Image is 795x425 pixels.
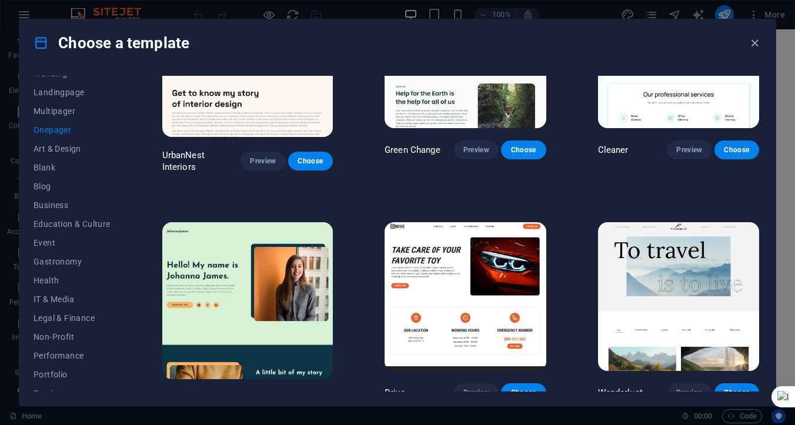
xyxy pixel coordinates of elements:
button: Portfolio [34,365,111,384]
span: Landingpage [34,88,111,97]
img: Drive [385,222,546,371]
p: Wanderlust [598,387,643,399]
span: Legal & Finance [34,313,111,323]
button: IT & Media [34,290,111,309]
button: Onepager [34,121,111,139]
p: UrbanNest Interiors [162,149,241,173]
button: Event [34,233,111,252]
span: Preview [463,388,489,397]
button: Blank [34,158,111,177]
span: Preview [676,388,702,397]
span: Preview [676,145,702,155]
button: Multipager [34,102,111,121]
span: Choose [298,156,323,166]
p: Cleaner [598,144,629,156]
button: Legal & Finance [34,309,111,327]
button: Choose [501,140,546,159]
button: Landingpage [34,83,111,102]
button: Art & Design [34,139,111,158]
button: Blog [34,177,111,196]
button: Performance [34,346,111,365]
span: Portfolio [34,370,111,379]
button: Choose [288,152,333,170]
button: Choose [714,383,759,402]
p: Green Change [385,144,440,156]
button: Choose [714,140,759,159]
span: Preview [250,156,276,166]
span: Choose [510,388,536,397]
button: Services [34,384,111,403]
span: Choose [510,145,536,155]
button: Gastronomy [34,252,111,271]
button: Choose [501,383,546,402]
span: Services [34,389,111,398]
span: Performance [34,351,111,360]
h4: Choose a template [34,34,189,52]
button: Preview [667,140,712,159]
button: Preview [454,383,499,402]
span: Preview [463,145,489,155]
button: Preview [454,140,499,159]
span: Business [34,200,111,210]
span: Choose [724,145,750,155]
button: Preview [667,383,712,402]
span: Event [34,238,111,247]
span: Multipager [34,106,111,116]
span: IT & Media [34,295,111,304]
p: Drive [385,387,405,399]
span: Onepager [34,125,111,135]
span: Gastronomy [34,257,111,266]
img: Johanna James [162,222,333,380]
button: Education & Culture [34,215,111,233]
span: Choose [724,388,750,397]
button: Non-Profit [34,327,111,346]
span: Non-Profit [34,332,111,342]
img: Wanderlust [598,222,760,371]
span: Blank [34,163,111,172]
span: Art & Design [34,144,111,153]
span: Blog [34,182,111,191]
button: Preview [240,152,285,170]
span: Education & Culture [34,219,111,229]
button: Business [34,196,111,215]
span: Health [34,276,111,285]
button: Health [34,271,111,290]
